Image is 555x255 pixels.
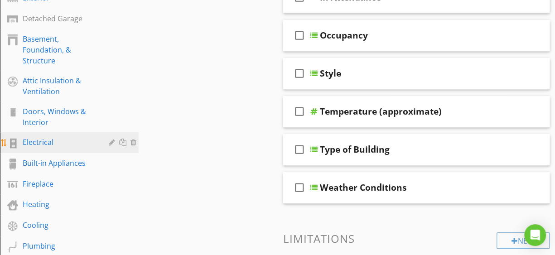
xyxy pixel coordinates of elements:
i: check_box_outline_blank [292,139,307,160]
div: Occupancy [320,30,368,41]
div: Basement, Foundation, & Structure [23,34,96,66]
div: Detached Garage [23,13,96,24]
div: Fireplace [23,178,96,189]
i: check_box_outline_blank [292,24,307,46]
div: Doors, Windows & Interior [23,106,96,128]
div: Built-in Appliances [23,158,96,168]
div: Electrical [23,137,96,148]
div: Attic Insulation & Ventilation [23,75,96,97]
i: check_box_outline_blank [292,177,307,198]
div: Weather Conditions [320,182,407,193]
div: Style [320,68,341,79]
div: Open Intercom Messenger [524,224,546,246]
div: Cooling [23,220,96,231]
div: Plumbing [23,241,96,251]
div: Type of Building [320,144,390,155]
i: check_box_outline_blank [292,63,307,84]
div: Temperature (approximate) [320,106,442,117]
i: check_box_outline_blank [292,101,307,122]
h3: Limitations [283,232,550,245]
div: Heating [23,199,96,210]
div: New [497,232,550,249]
